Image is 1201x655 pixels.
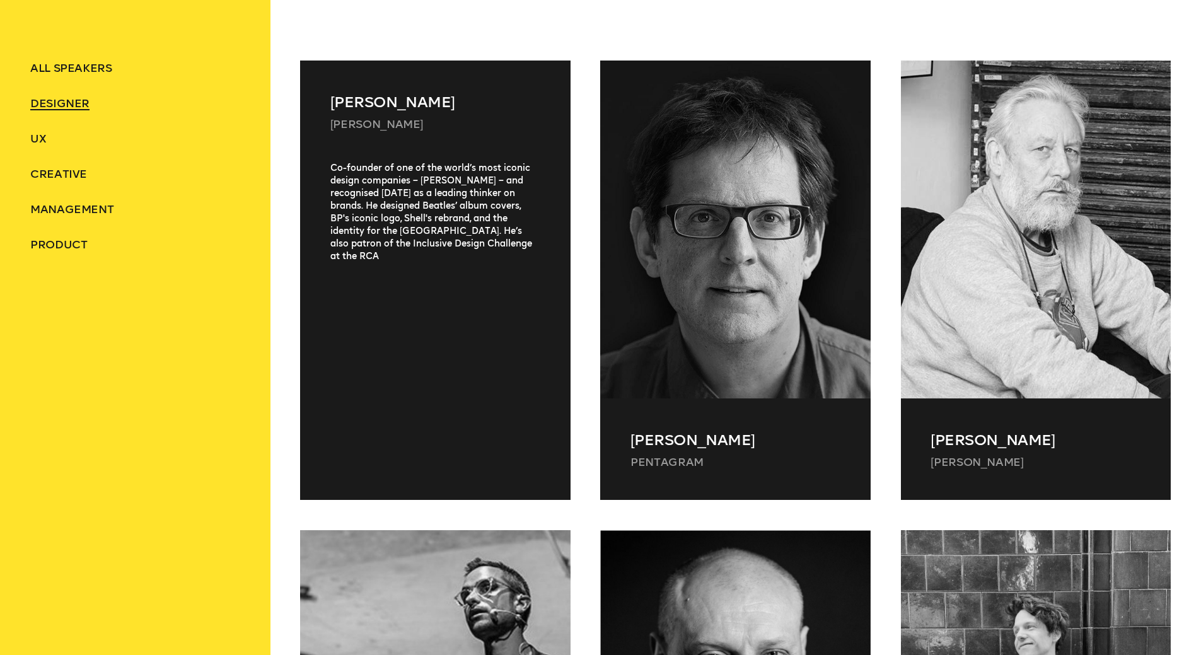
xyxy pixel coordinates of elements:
[30,132,46,146] span: UX
[30,238,88,252] span: Product
[30,167,87,181] span: Creative
[330,117,540,132] p: [PERSON_NAME]
[300,162,571,470] div: Co-founder of one of the world’s most iconic design companies – [PERSON_NAME] – and recognised [D...
[630,429,840,451] p: [PERSON_NAME]
[30,61,112,75] span: ALL SPEAKERS
[30,202,113,216] span: Management
[630,455,840,470] p: Pentagram
[931,429,1140,451] p: [PERSON_NAME]
[330,91,540,113] p: [PERSON_NAME]
[30,96,90,110] span: Designer
[931,455,1140,470] p: [PERSON_NAME]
